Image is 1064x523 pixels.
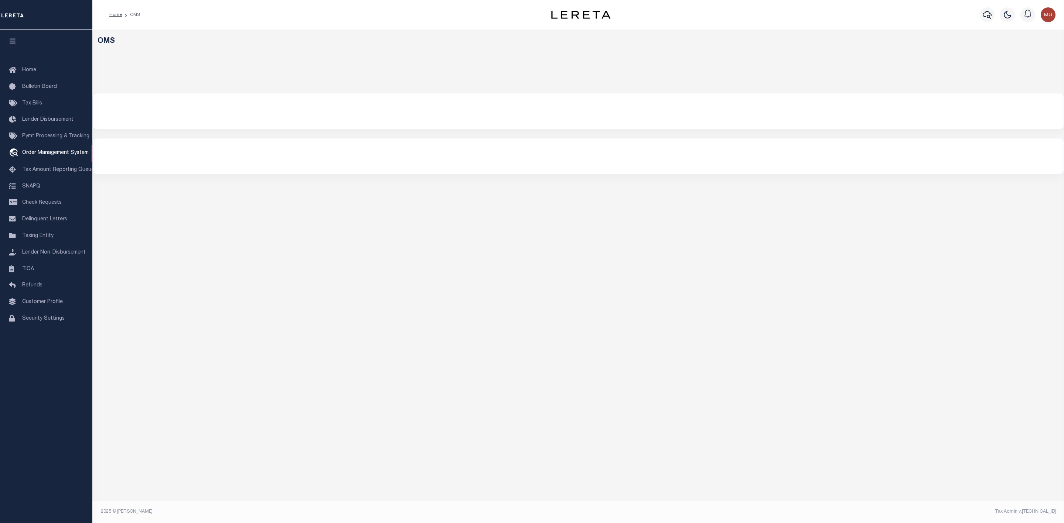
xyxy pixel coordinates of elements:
span: Refunds [22,283,42,288]
span: TIQA [22,266,34,271]
span: Delinquent Letters [22,217,67,222]
i: travel_explore [9,148,21,158]
img: logo-dark.svg [551,11,610,19]
span: Bulletin Board [22,84,57,89]
span: Check Requests [22,200,62,205]
span: Lender Non-Disbursement [22,250,86,255]
li: OMS [122,11,140,18]
span: Home [22,68,36,73]
span: Tax Amount Reporting Queue [22,167,94,172]
span: Tax Bills [22,101,42,106]
span: Pymt Processing & Tracking [22,134,89,139]
span: Taxing Entity [22,233,54,238]
img: svg+xml;base64,PHN2ZyB4bWxucz0iaHR0cDovL3d3dy53My5vcmcvMjAwMC9zdmciIHBvaW50ZXItZXZlbnRzPSJub25lIi... [1041,7,1056,22]
span: SNAPQ [22,183,40,189]
span: Lender Disbursement [22,117,74,122]
span: Customer Profile [22,299,63,304]
span: Security Settings [22,316,65,321]
a: Home [109,13,122,17]
span: Order Management System [22,150,89,155]
h5: OMS [98,37,1059,46]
